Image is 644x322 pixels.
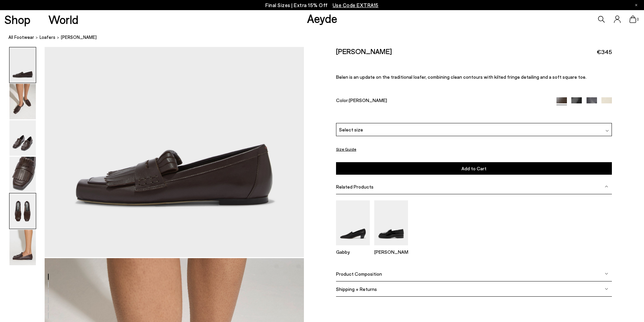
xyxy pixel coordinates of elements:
[336,271,382,277] span: Product Composition
[4,14,30,25] a: Shop
[336,249,370,255] p: Gabby
[336,74,612,80] p: Belen is an update on the traditional loafer, combining clean contours with kilted fringe detaili...
[307,11,337,25] a: Aeyde
[374,249,408,255] p: [PERSON_NAME]
[336,162,612,175] button: Add to Cart
[9,84,36,119] img: Belen Tassel Loafers - Image 2
[605,129,609,132] img: svg%3E
[336,241,370,255] a: Gabby Almond-Toe Loafers Gabby
[336,200,370,245] img: Gabby Almond-Toe Loafers
[9,120,36,156] img: Belen Tassel Loafers - Image 3
[48,14,78,25] a: World
[605,185,608,188] img: svg%3E
[9,193,36,229] img: Belen Tassel Loafers - Image 5
[333,2,379,8] span: Navigate to /collections/ss25-final-sizes
[336,184,374,190] span: Related Products
[629,16,636,23] a: 0
[336,286,377,292] span: Shipping + Returns
[265,1,379,9] p: Final Sizes | Extra 15% Off
[605,272,608,275] img: svg%3E
[9,47,36,83] img: Belen Tassel Loafers - Image 1
[636,18,640,21] span: 0
[61,34,97,41] span: [PERSON_NAME]
[8,34,34,41] a: All Footwear
[9,157,36,192] img: Belen Tassel Loafers - Image 4
[349,97,387,103] span: [PERSON_NAME]
[605,287,608,291] img: svg%3E
[40,34,55,40] span: Loafers
[336,97,548,105] div: Color:
[461,166,486,171] span: Add to Cart
[374,200,408,245] img: Leon Loafers
[336,145,356,153] button: Size Guide
[8,28,644,47] nav: breadcrumb
[336,47,392,55] h2: [PERSON_NAME]
[40,34,55,41] a: Loafers
[374,241,408,255] a: Leon Loafers [PERSON_NAME]
[597,48,612,56] span: €345
[339,126,363,133] span: Select size
[9,230,36,265] img: Belen Tassel Loafers - Image 6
